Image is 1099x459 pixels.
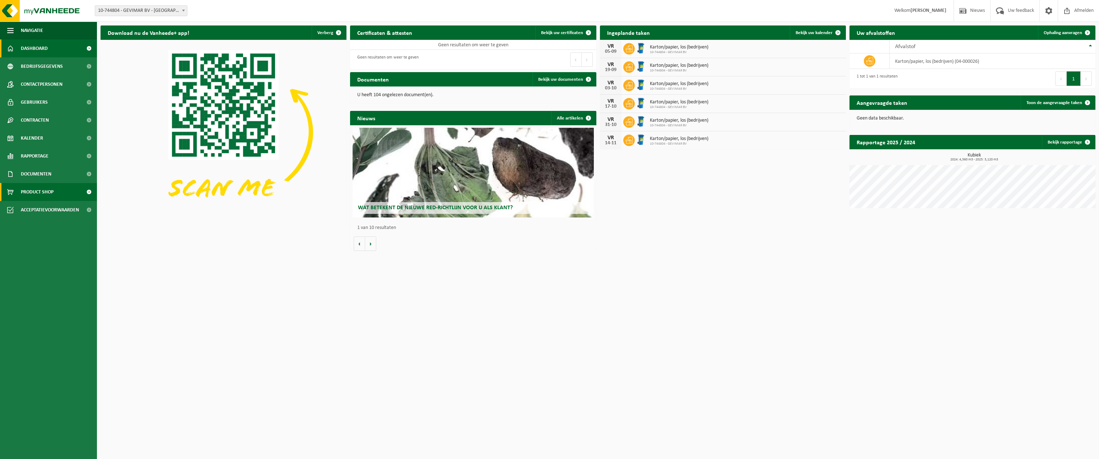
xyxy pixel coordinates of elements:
[604,104,618,109] div: 17-10
[604,86,618,91] div: 03-10
[890,53,1095,69] td: karton/papier, los (bedrijven) (04-000026)
[357,225,592,230] p: 1 van 10 resultaten
[21,22,43,39] span: Navigatie
[357,93,589,98] p: U heeft 104 ongelezen document(en).
[849,25,902,39] h2: Uw afvalstoffen
[541,31,583,35] span: Bekijk uw certificaten
[604,122,618,127] div: 31-10
[604,80,618,86] div: VR
[354,236,365,251] button: Vorige
[95,5,187,16] span: 10-744804 - GEVIMAR BV - HARELBEKE
[650,81,708,87] span: Karton/papier, los (bedrijven)
[849,135,922,149] h2: Rapportage 2025 / 2024
[650,118,708,123] span: Karton/papier, los (bedrijven)
[650,99,708,105] span: Karton/papier, los (bedrijven)
[895,44,916,50] span: Afvalstof
[853,158,1095,161] span: 2024: 4,560 m3 - 2025: 3,120 m3
[1067,71,1081,86] button: 1
[650,69,708,73] span: 10-744804 - GEVIMAR BV
[21,165,51,183] span: Documenten
[350,40,596,50] td: Geen resultaten om weer te geven
[1021,95,1095,110] a: Toon de aangevraagde taken
[635,42,647,54] img: WB-0240-HPE-BE-01
[21,129,43,147] span: Kalender
[570,52,582,67] button: Previous
[1038,25,1095,40] a: Ophaling aanvragen
[635,97,647,109] img: WB-0240-HPE-BE-01
[551,111,596,125] a: Alle artikelen
[635,79,647,91] img: WB-0240-HPE-BE-01
[635,60,647,72] img: WB-0240-HPE-BE-01
[604,62,618,67] div: VR
[650,123,708,128] span: 10-744804 - GEVIMAR BV
[350,111,382,125] h2: Nieuws
[1026,100,1082,105] span: Toon de aangevraagde taken
[600,25,657,39] h2: Ingeplande taken
[532,72,596,86] a: Bekijk uw documenten
[353,128,594,217] a: Wat betekent de nieuwe RED-richtlijn voor u als klant?
[650,87,708,91] span: 10-744804 - GEVIMAR BV
[1042,135,1095,149] a: Bekijk rapportage
[604,117,618,122] div: VR
[95,6,187,16] span: 10-744804 - GEVIMAR BV - HARELBEKE
[535,25,596,40] a: Bekijk uw certificaten
[365,236,376,251] button: Volgende
[21,93,48,111] span: Gebruikers
[635,134,647,146] img: WB-0240-HPE-BE-01
[312,25,346,40] button: Verberg
[604,135,618,141] div: VR
[1081,71,1092,86] button: Next
[1055,71,1067,86] button: Previous
[101,25,196,39] h2: Download nu de Vanheede+ app!
[604,49,618,54] div: 05-09
[650,105,708,109] span: 10-744804 - GEVIMAR BV
[101,40,346,224] img: Download de VHEPlus App
[604,141,618,146] div: 14-11
[604,43,618,49] div: VR
[21,147,48,165] span: Rapportage
[21,39,48,57] span: Dashboard
[857,116,1088,121] p: Geen data beschikbaar.
[350,25,419,39] h2: Certificaten & attesten
[358,205,513,211] span: Wat betekent de nieuwe RED-richtlijn voor u als klant?
[849,95,914,109] h2: Aangevraagde taken
[790,25,845,40] a: Bekijk uw kalender
[21,111,49,129] span: Contracten
[1044,31,1082,35] span: Ophaling aanvragen
[853,71,898,86] div: 1 tot 1 van 1 resultaten
[21,75,62,93] span: Contactpersonen
[650,142,708,146] span: 10-744804 - GEVIMAR BV
[604,67,618,72] div: 19-09
[911,8,946,13] strong: [PERSON_NAME]
[650,45,708,50] span: Karton/papier, los (bedrijven)
[21,57,63,75] span: Bedrijfsgegevens
[21,183,53,201] span: Product Shop
[635,115,647,127] img: WB-0240-HPE-BE-01
[354,52,419,67] div: Geen resultaten om weer te geven
[796,31,833,35] span: Bekijk uw kalender
[853,153,1095,161] h3: Kubiek
[650,136,708,142] span: Karton/papier, los (bedrijven)
[21,201,79,219] span: Acceptatievoorwaarden
[650,63,708,69] span: Karton/papier, los (bedrijven)
[350,72,396,86] h2: Documenten
[538,77,583,82] span: Bekijk uw documenten
[582,52,593,67] button: Next
[604,98,618,104] div: VR
[650,50,708,55] span: 10-744804 - GEVIMAR BV
[317,31,333,35] span: Verberg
